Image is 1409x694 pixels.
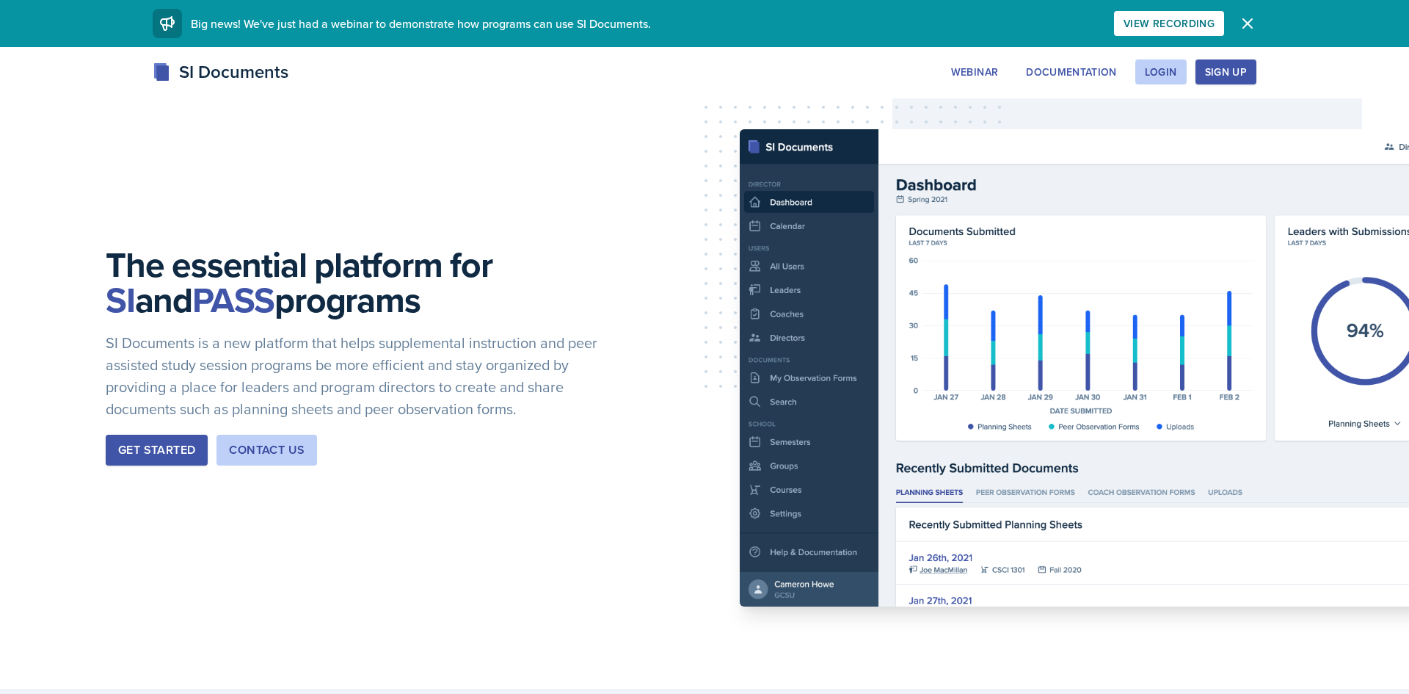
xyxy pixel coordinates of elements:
button: Sign Up [1195,59,1256,84]
div: View Recording [1124,18,1215,29]
button: Webinar [942,59,1008,84]
div: Sign Up [1205,66,1247,78]
span: Big news! We've just had a webinar to demonstrate how programs can use SI Documents. [191,15,651,32]
div: Get Started [118,441,195,459]
div: Contact Us [229,441,305,459]
div: SI Documents [153,59,288,85]
button: View Recording [1114,11,1224,36]
button: Login [1135,59,1187,84]
div: Login [1145,66,1177,78]
button: Documentation [1016,59,1126,84]
div: Webinar [951,66,998,78]
div: Documentation [1026,66,1117,78]
button: Contact Us [216,435,317,466]
button: Get Started [106,435,208,466]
